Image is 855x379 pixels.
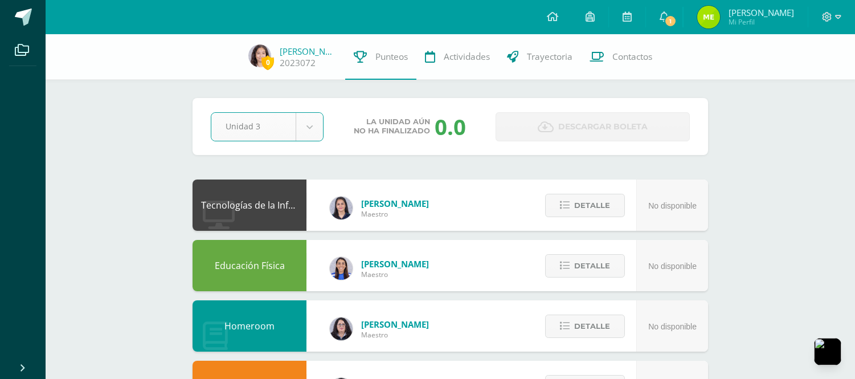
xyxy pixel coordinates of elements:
[558,113,648,141] span: Descargar boleta
[545,194,625,217] button: Detalle
[193,240,306,291] div: Educación Física
[211,113,323,141] a: Unidad 3
[193,180,306,231] div: Tecnologías de la Información y Comunicación: Computación
[664,15,677,27] span: 1
[345,34,416,80] a: Punteos
[375,51,408,63] span: Punteos
[248,44,271,67] img: de49f0b7c0a8dfb775d0c7db9a0b74cb.png
[193,300,306,352] div: Homeroom
[574,316,610,337] span: Detalle
[361,209,429,219] span: Maestro
[498,34,581,80] a: Trayectoria
[330,257,353,280] img: 0eea5a6ff783132be5fd5ba128356f6f.png
[361,330,429,340] span: Maestro
[361,258,429,270] span: [PERSON_NAME]
[545,315,625,338] button: Detalle
[527,51,572,63] span: Trayectoria
[361,270,429,279] span: Maestro
[416,34,498,80] a: Actividades
[280,57,316,69] a: 2023072
[226,113,281,140] span: Unidad 3
[361,198,429,209] span: [PERSON_NAME]
[435,112,466,141] div: 0.0
[545,254,625,278] button: Detalle
[648,262,697,271] span: No disponible
[330,317,353,340] img: f270ddb0ea09d79bf84e45c6680ec463.png
[648,322,697,331] span: No disponible
[280,46,337,57] a: [PERSON_NAME]
[354,117,430,136] span: La unidad aún no ha finalizado
[697,6,720,28] img: cc8173afdae23698f602c22063f262d2.png
[574,255,610,276] span: Detalle
[612,51,652,63] span: Contactos
[261,55,274,70] span: 0
[729,17,794,27] span: Mi Perfil
[444,51,490,63] span: Actividades
[648,201,697,210] span: No disponible
[330,197,353,219] img: dbcf09110664cdb6f63fe058abfafc14.png
[361,319,429,330] span: [PERSON_NAME]
[581,34,661,80] a: Contactos
[574,195,610,216] span: Detalle
[729,7,794,18] span: [PERSON_NAME]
